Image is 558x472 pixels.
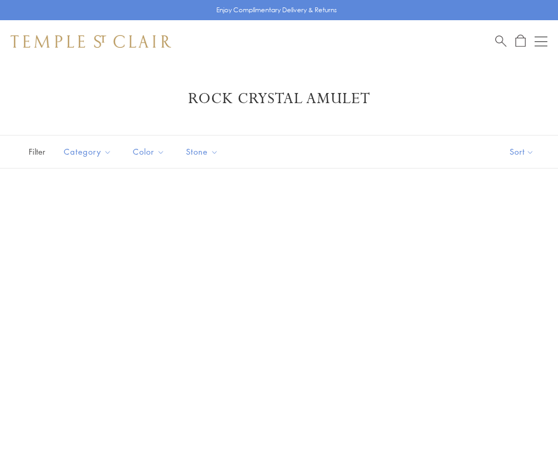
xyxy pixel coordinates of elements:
[535,35,547,48] button: Open navigation
[125,140,173,164] button: Color
[178,140,226,164] button: Stone
[27,89,531,108] h1: Rock Crystal Amulet
[58,145,120,158] span: Category
[128,145,173,158] span: Color
[181,145,226,158] span: Stone
[495,35,506,48] a: Search
[216,5,337,15] p: Enjoy Complimentary Delivery & Returns
[56,140,120,164] button: Category
[486,136,558,168] button: Show sort by
[515,35,526,48] a: Open Shopping Bag
[11,35,171,48] img: Temple St. Clair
